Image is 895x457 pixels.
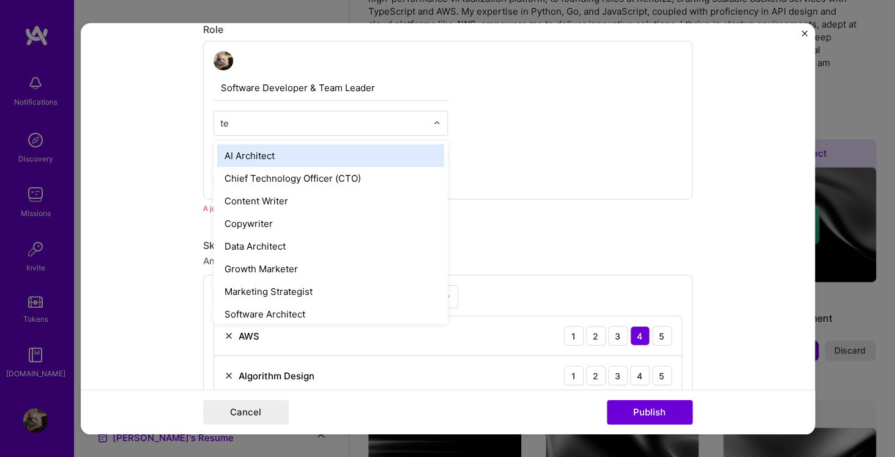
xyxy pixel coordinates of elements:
[652,326,672,346] div: 5
[214,75,448,101] input: Role Name
[239,370,314,382] div: Algorithm Design
[564,326,584,346] div: 1
[607,400,693,425] button: Publish
[433,120,440,127] img: drop icon
[801,30,808,43] button: Close
[652,366,672,385] div: 5
[203,23,693,35] div: Role
[630,366,650,385] div: 4
[217,235,444,258] div: Data Architect
[608,366,628,385] div: 3
[564,366,584,385] div: 1
[217,167,444,190] div: Chief Technology Officer (CTO)
[217,303,444,325] div: Software Architect
[586,326,606,346] div: 2
[217,280,444,303] div: Marketing Strategist
[217,212,444,235] div: Copywriter
[203,239,693,252] div: Skills used — Add up to 12 skills
[630,326,650,346] div: 4
[217,258,444,280] div: Growth Marketer
[224,331,234,341] img: Remove
[608,326,628,346] div: 3
[203,202,693,215] div: A job role is required
[203,255,693,267] div: Any new skills will be added to your profile.
[239,330,259,343] div: AWS
[224,371,234,381] img: Remove
[217,144,444,167] div: AI Architect
[203,400,289,425] button: Cancel
[586,366,606,385] div: 2
[217,190,444,212] div: Content Writer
